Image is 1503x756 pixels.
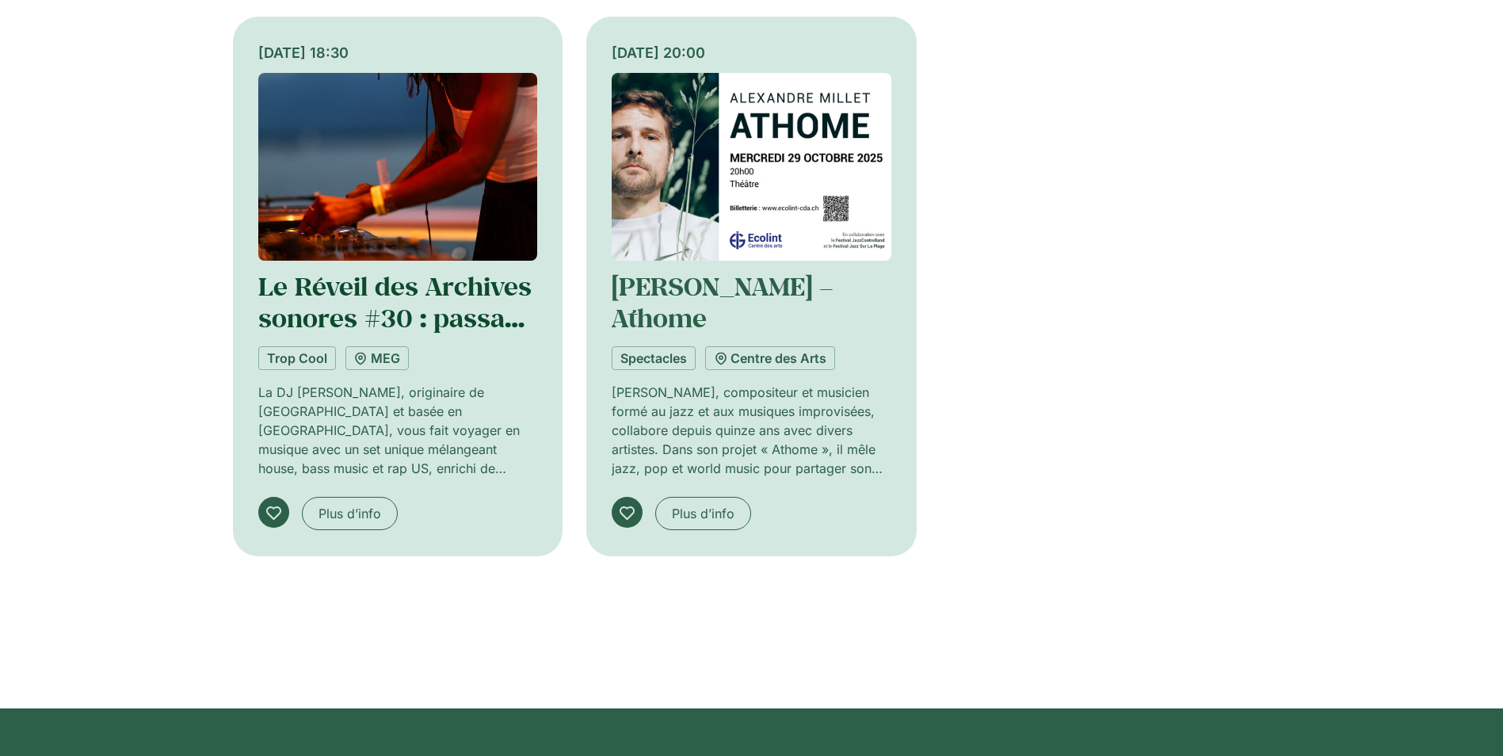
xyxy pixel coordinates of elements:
[672,504,734,523] span: Plus d’info
[612,383,891,478] p: [PERSON_NAME], compositeur et musicien formé au jazz et aux musiques improvisées, collabore depui...
[258,269,534,399] a: Le Réveil des Archives sonores #30 : passage de disques par [PERSON_NAME]
[258,346,336,370] a: Trop Cool
[705,346,835,370] a: Centre des Arts
[258,73,538,261] img: Coolturalia - Le Réveil des Archives sonores #30 : passage de disques par Janeen
[655,497,751,530] a: Plus d’info
[319,504,381,523] span: Plus d’info
[258,383,538,478] p: La DJ [PERSON_NAME], originaire de [GEOGRAPHIC_DATA] et basée en [GEOGRAPHIC_DATA], vous fait voy...
[612,73,891,261] img: Coolturalia - Alexandre Millet - Athome
[345,346,409,370] a: MEG
[612,42,891,63] div: [DATE] 20:00
[258,42,538,63] div: [DATE] 18:30
[612,346,696,370] a: Spectacles
[612,269,834,334] a: [PERSON_NAME] – Athome
[302,497,398,530] a: Plus d’info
